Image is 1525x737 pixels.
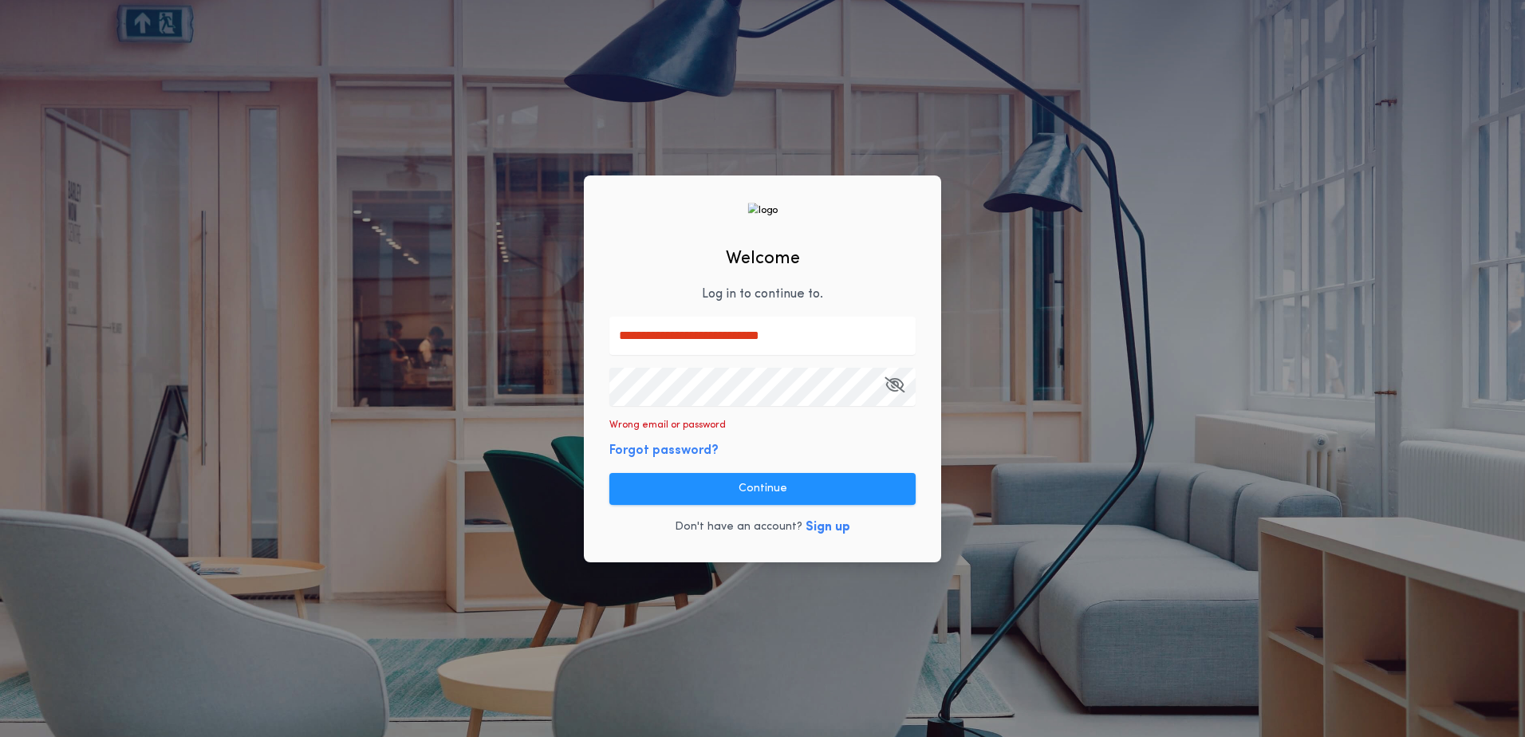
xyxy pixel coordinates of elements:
button: Sign up [806,518,850,537]
h2: Welcome [726,246,800,272]
img: logo [747,203,778,218]
button: Continue [609,473,916,505]
p: Don't have an account? [675,519,802,535]
p: Wrong email or password [609,419,726,432]
button: Forgot password? [609,441,719,460]
p: Log in to continue to . [702,285,823,304]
